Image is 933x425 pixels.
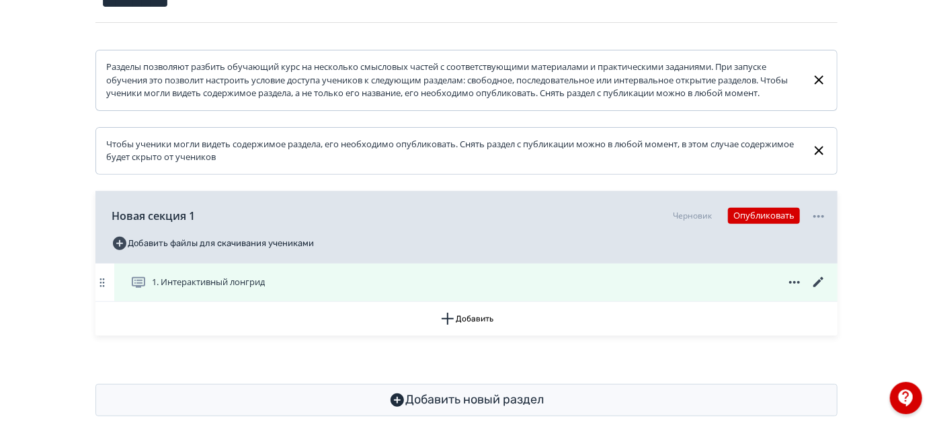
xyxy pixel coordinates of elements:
div: 1. Интерактивный лонгрид [95,264,838,302]
button: Добавить файлы для скачивания учениками [112,233,314,254]
div: Черновик [673,210,712,222]
div: Разделы позволяют разбить обучающий курс на несколько смысловых частей с соответствующими материа... [106,61,801,100]
button: Добавить [95,302,838,336]
div: Чтобы ученики могли видеть содержимое раздела, его необходимо опубликовать. Снять раздел с публик... [106,138,801,164]
button: Добавить новый раздел [95,384,838,416]
span: 1. Интерактивный лонгрид [152,276,265,289]
span: Новая секция 1 [112,208,195,224]
button: Опубликовать [728,208,800,224]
